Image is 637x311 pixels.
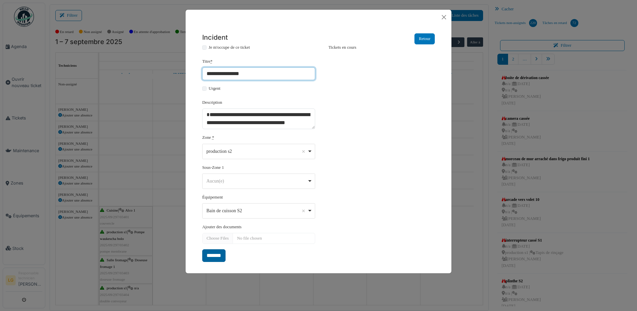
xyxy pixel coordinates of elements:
label: Description [202,99,222,106]
button: Retour [414,33,435,44]
div: Bain de cuisson S2 [207,207,307,214]
label: Je m'occupe de ce ticket [209,44,250,51]
abbr: required [212,135,214,140]
label: Équipement [202,194,223,201]
label: Tickets en cours [322,44,435,51]
label: Sous-Zone 1 [202,165,224,171]
h5: Incident [202,33,228,42]
button: Remove item: '140958' [300,208,307,214]
button: Close [439,12,449,22]
label: Urgent [209,85,220,92]
label: Titre [202,58,213,65]
button: Remove item: '11103' [300,148,307,155]
label: Zone [202,134,211,141]
div: Aucun(e) [207,178,307,185]
label: Ajouter des documents [202,224,242,230]
div: production s2 [207,148,307,155]
abbr: Requis [210,59,212,64]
